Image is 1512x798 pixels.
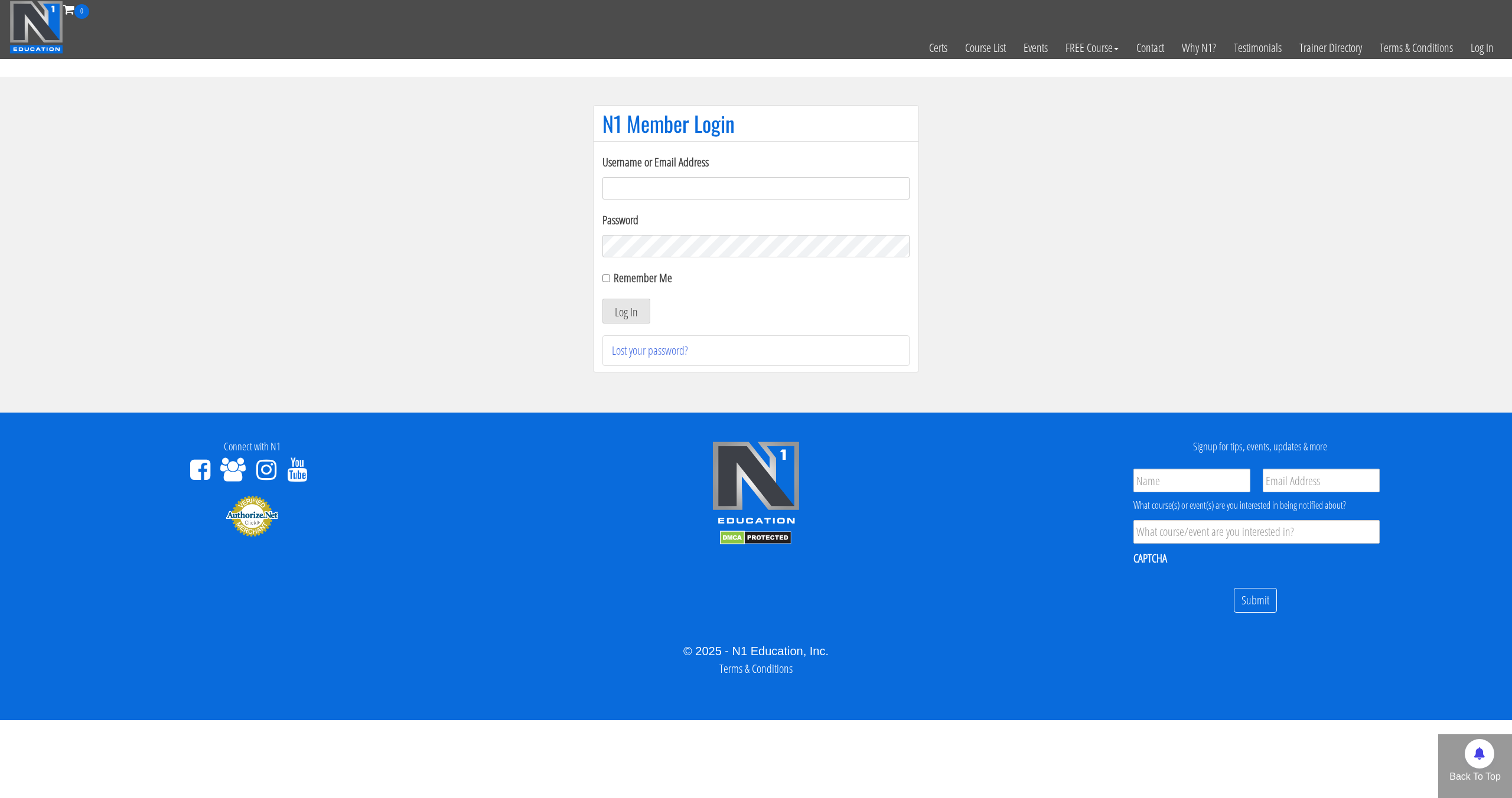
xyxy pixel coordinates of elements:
[1291,19,1371,77] a: Trainer Directory
[9,441,495,453] h4: Connect with N1
[1133,520,1380,544] input: What course/event are you interested in?
[602,299,650,323] button: Log In
[1371,19,1462,77] a: Terms & Conditions
[956,19,1015,77] a: Course List
[602,112,910,135] h1: N1 Member Login
[712,441,800,528] img: n1-edu-logo
[1173,19,1225,77] a: Why N1?
[1017,441,1503,453] h4: Signup for tips, events, updates & more
[1133,498,1380,512] div: What course(s) or event(s) are you interested in being notified about?
[920,19,956,77] a: Certs
[602,153,910,171] label: Username or Email Address
[9,642,1503,660] div: © 2025 - N1 Education, Inc.
[9,1,63,54] img: n1-education
[1263,469,1380,492] input: Email Address
[612,342,688,358] a: Lost your password?
[1234,588,1277,613] input: Submit
[74,4,89,19] span: 0
[1133,469,1250,492] input: Name
[1462,19,1503,77] a: Log In
[1015,19,1057,77] a: Events
[63,1,89,17] a: 0
[1438,770,1512,784] p: Back To Top
[602,211,910,229] label: Password
[1128,19,1173,77] a: Contact
[719,660,793,676] a: Terms & Conditions
[1133,551,1167,566] label: CAPTCHA
[720,531,791,545] img: DMCA.com Protection Status
[614,270,672,286] label: Remember Me
[1225,19,1291,77] a: Testimonials
[1057,19,1128,77] a: FREE Course
[226,495,279,537] img: Authorize.Net Merchant - Click to Verify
